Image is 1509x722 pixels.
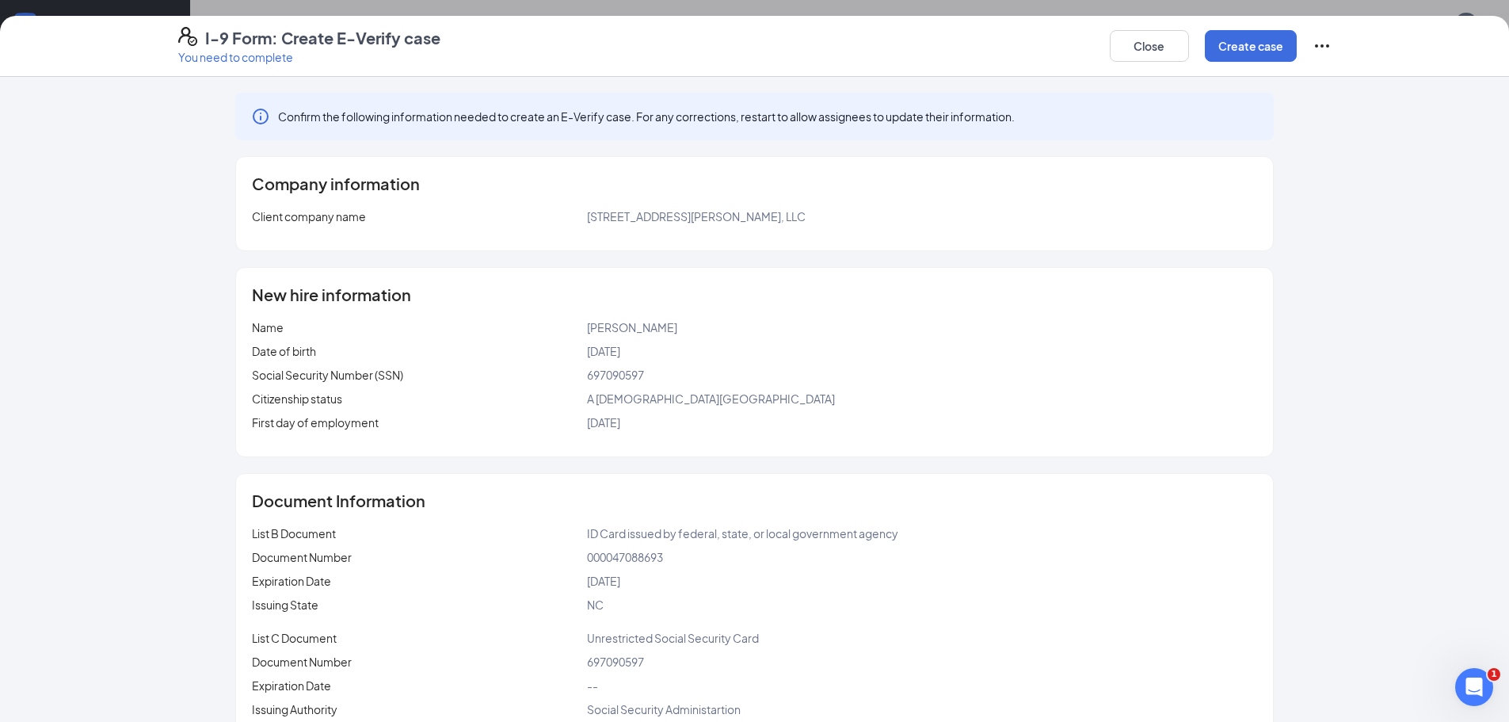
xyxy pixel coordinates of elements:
span: Citizenship status [252,392,342,406]
span: [DATE] [587,415,620,430]
span: List B Document [252,526,336,541]
span: Date of birth [252,344,316,358]
span: Company information [252,176,420,192]
span: Issuing Authority [252,702,337,716]
span: ID Card issued by federal, state, or local government agency [587,526,898,541]
span: New hire information [252,287,411,303]
span: First day of employment [252,415,379,430]
span: Document Information [252,493,425,509]
span: Social Security Number (SSN) [252,368,403,382]
span: 697090597 [587,368,644,382]
span: Expiration Date [252,678,331,693]
span: [DATE] [587,344,620,358]
span: Confirm the following information needed to create an E-Verify case. For any corrections, restart... [278,109,1015,124]
span: 697090597 [587,655,644,669]
span: [DATE] [587,574,620,588]
span: List C Document [252,631,337,645]
button: Create case [1205,30,1297,62]
span: Document Number [252,655,352,669]
span: [PERSON_NAME] [587,320,677,334]
span: Document Number [252,550,352,564]
span: Social Security Administartion [587,702,741,716]
p: You need to complete [178,49,440,65]
svg: Info [251,107,270,126]
span: 1 [1488,668,1500,681]
svg: FormI9EVerifyIcon [178,27,197,46]
span: Expiration Date [252,574,331,588]
span: Unrestricted Social Security Card [587,631,759,645]
span: A [DEMOGRAPHIC_DATA][GEOGRAPHIC_DATA] [587,392,835,406]
span: -- [587,678,598,693]
span: [STREET_ADDRESS][PERSON_NAME], LLC [587,209,806,223]
span: Name [252,320,284,334]
svg: Ellipses [1313,36,1332,55]
span: NC [587,598,604,612]
span: Issuing State [252,598,318,612]
iframe: Intercom live chat [1455,668,1493,706]
h4: I-9 Form: Create E-Verify case [205,27,440,49]
span: Client company name [252,209,366,223]
button: Close [1110,30,1189,62]
span: 000047088693 [587,550,663,564]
